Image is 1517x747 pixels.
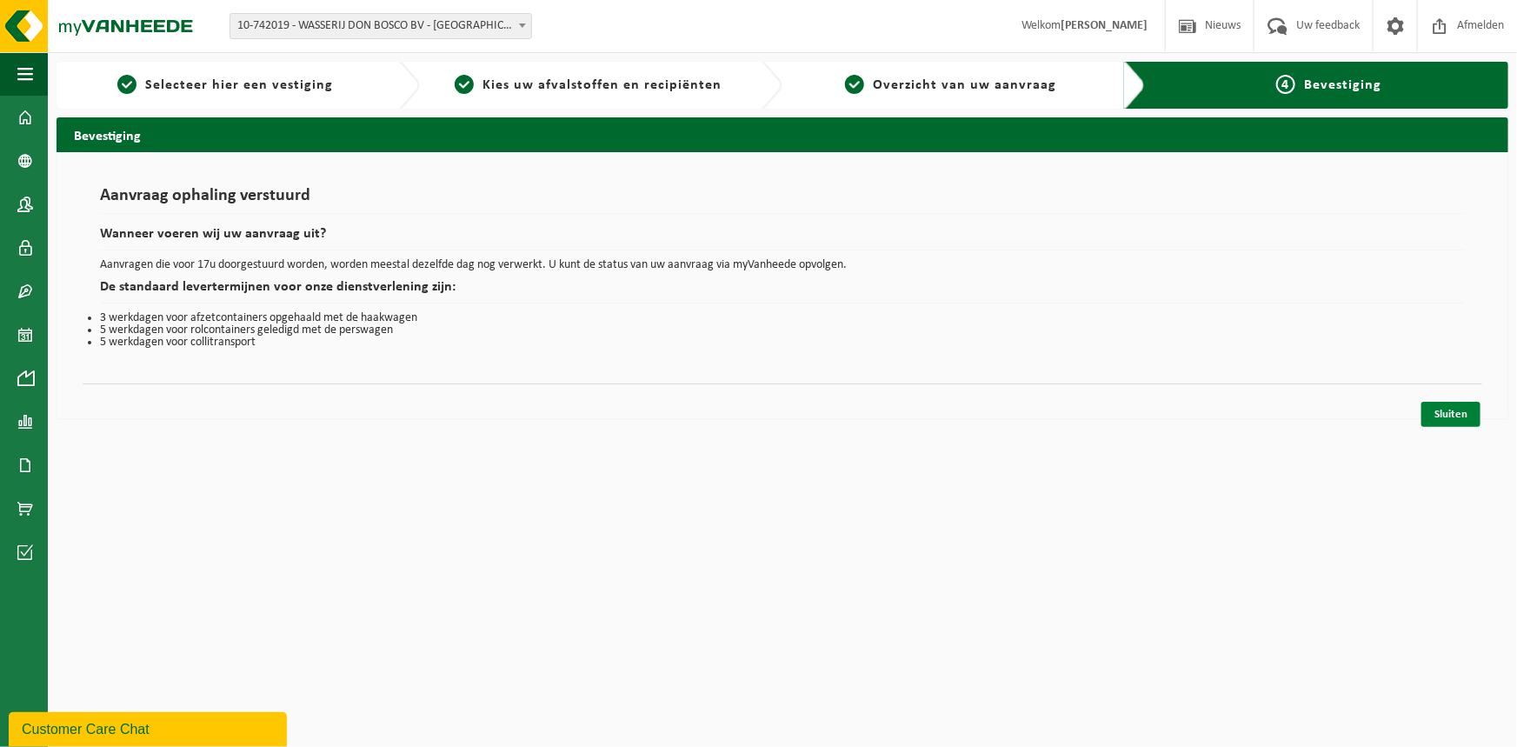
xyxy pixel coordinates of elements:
span: Overzicht van uw aanvraag [873,78,1056,92]
p: Aanvragen die voor 17u doorgestuurd worden, worden meestal dezelfde dag nog verwerkt. U kunt de s... [100,259,1465,271]
li: 5 werkdagen voor rolcontainers geledigd met de perswagen [100,324,1465,337]
a: 1Selecteer hier een vestiging [65,75,385,96]
li: 5 werkdagen voor collitransport [100,337,1465,349]
h2: Bevestiging [57,117,1508,151]
a: Sluiten [1421,402,1480,427]
span: 2 [455,75,474,94]
span: Selecteer hier een vestiging [145,78,333,92]
li: 3 werkdagen voor afzetcontainers opgehaald met de haakwagen [100,312,1465,324]
span: 4 [1276,75,1295,94]
span: 10-742019 - WASSERIJ DON BOSCO BV - SINT-NIKLAAS [230,14,531,38]
h2: De standaard levertermijnen voor onze dienstverlening zijn: [100,280,1465,303]
span: Kies uw afvalstoffen en recipiënten [482,78,722,92]
span: 10-742019 - WASSERIJ DON BOSCO BV - SINT-NIKLAAS [230,13,532,39]
h2: Wanneer voeren wij uw aanvraag uit? [100,227,1465,250]
a: 3Overzicht van uw aanvraag [791,75,1111,96]
h1: Aanvraag ophaling verstuurd [100,187,1465,214]
span: Bevestiging [1304,78,1381,92]
iframe: chat widget [9,709,290,747]
a: 2Kies uw afvalstoffen en recipiënten [429,75,749,96]
strong: [PERSON_NAME] [1061,19,1148,32]
span: 3 [845,75,864,94]
span: 1 [117,75,136,94]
